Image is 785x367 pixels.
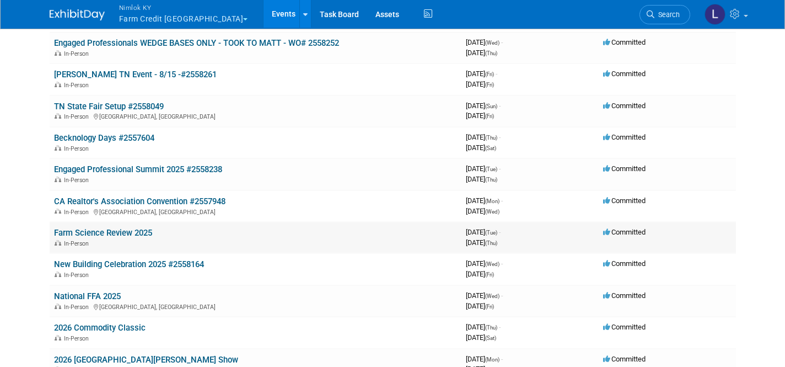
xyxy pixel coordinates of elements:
img: In-Person Event [55,209,61,214]
span: - [496,70,497,78]
img: In-Person Event [55,304,61,309]
span: [DATE] [466,175,497,183]
span: [DATE] [466,323,501,331]
span: Committed [603,102,646,110]
span: In-Person [64,240,92,247]
a: Engaged Professional Summit 2025 #2558238 [54,164,222,174]
span: Committed [603,291,646,300]
span: [DATE] [466,259,503,268]
a: Farm Science Review 2025 [54,228,152,238]
span: (Wed) [485,261,499,267]
img: ExhibitDay [50,9,105,20]
span: - [499,323,501,331]
span: [DATE] [466,49,497,57]
div: [GEOGRAPHIC_DATA], [GEOGRAPHIC_DATA] [54,302,457,311]
span: In-Person [64,335,92,342]
span: In-Person [64,145,92,152]
img: In-Person Event [55,50,61,56]
span: In-Person [64,177,92,184]
span: - [499,164,501,173]
span: (Tue) [485,230,497,236]
img: In-Person Event [55,240,61,246]
span: (Mon) [485,357,499,363]
span: (Mon) [485,198,499,204]
img: In-Person Event [55,145,61,151]
span: Committed [603,164,646,173]
a: Engaged Professionals WEDGE BASES ONLY - TOOK TO MATT - WO# 2558252 [54,38,339,48]
span: Committed [603,355,646,363]
a: 2026 [GEOGRAPHIC_DATA][PERSON_NAME] Show [54,355,238,365]
span: In-Person [64,113,92,120]
span: [DATE] [466,80,494,88]
span: (Tue) [485,166,497,172]
img: In-Person Event [55,177,61,182]
div: [GEOGRAPHIC_DATA], [GEOGRAPHIC_DATA] [54,207,457,216]
a: National FFA 2025 [54,291,121,301]
span: [DATE] [466,333,496,342]
span: [DATE] [466,111,494,120]
span: (Fri) [485,272,494,278]
span: In-Person [64,209,92,216]
span: - [499,228,501,236]
span: (Wed) [485,209,499,215]
span: Committed [603,228,646,236]
span: In-Person [64,82,92,89]
img: Luc Schaefer [705,4,725,25]
span: [DATE] [466,270,494,278]
span: Committed [603,70,646,78]
span: (Thu) [485,135,497,141]
span: - [501,38,503,46]
span: [DATE] [466,38,503,46]
img: In-Person Event [55,335,61,341]
span: In-Person [64,304,92,311]
span: [DATE] [466,207,499,215]
span: - [501,196,503,205]
a: New Building Celebration 2025 #2558164 [54,259,204,269]
span: [DATE] [466,238,497,247]
span: (Fri) [485,71,494,77]
span: [DATE] [466,355,503,363]
img: In-Person Event [55,113,61,119]
span: (Wed) [485,40,499,46]
span: In-Person [64,50,92,57]
span: (Fri) [485,113,494,119]
span: Committed [603,38,646,46]
div: [GEOGRAPHIC_DATA], [GEOGRAPHIC_DATA] [54,111,457,120]
a: CA Realtor's Association Convention #2557948 [54,196,225,206]
span: [DATE] [466,302,494,310]
span: (Sat) [485,145,496,151]
span: [DATE] [466,133,501,141]
span: (Sat) [485,335,496,341]
span: Committed [603,259,646,268]
span: - [499,102,501,110]
span: (Thu) [485,50,497,56]
span: - [499,133,501,141]
a: Search [639,5,690,24]
span: (Sun) [485,103,497,109]
a: [PERSON_NAME] TN Event - 8/15 -#2558261 [54,70,217,79]
a: TN State Fair Setup #2558049 [54,102,164,111]
span: Nimlok KY [119,2,248,13]
span: [DATE] [466,143,496,152]
span: (Wed) [485,293,499,299]
img: In-Person Event [55,272,61,277]
span: (Thu) [485,177,497,183]
span: (Thu) [485,325,497,331]
span: [DATE] [466,291,503,300]
span: (Fri) [485,82,494,88]
span: In-Person [64,272,92,279]
span: (Fri) [485,304,494,310]
span: - [501,355,503,363]
span: - [501,259,503,268]
span: [DATE] [466,196,503,205]
span: [DATE] [466,102,501,110]
span: [DATE] [466,228,501,236]
span: Committed [603,196,646,205]
img: In-Person Event [55,82,61,87]
span: [DATE] [466,70,497,78]
span: - [501,291,503,300]
span: (Thu) [485,240,497,246]
span: Committed [603,133,646,141]
span: Committed [603,323,646,331]
span: [DATE] [466,164,501,173]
